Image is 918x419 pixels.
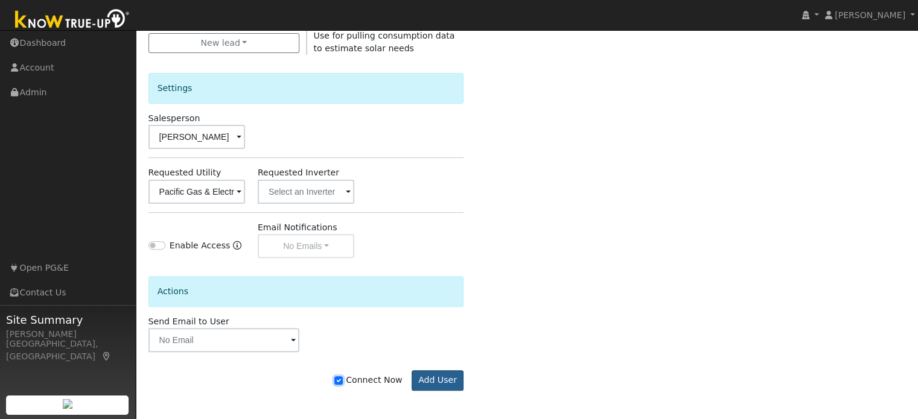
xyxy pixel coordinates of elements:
[258,166,339,179] label: Requested Inverter
[101,351,112,361] a: Map
[148,276,464,307] div: Actions
[148,33,300,54] button: New lead
[148,315,229,328] label: Send Email to User
[63,399,72,409] img: retrieve
[148,73,464,104] div: Settings
[233,239,241,258] a: Enable Access
[6,312,129,328] span: Site Summary
[170,239,231,252] label: Enable Access
[334,374,402,386] label: Connect Now
[314,31,455,53] span: Use for pulling consumption data to estimate solar needs
[258,221,337,234] label: Email Notifications
[148,166,222,179] label: Requested Utility
[148,112,200,125] label: Salesperson
[412,370,464,391] button: Add User
[334,376,343,385] input: Connect Now
[6,338,129,363] div: [GEOGRAPHIC_DATA], [GEOGRAPHIC_DATA]
[6,328,129,341] div: [PERSON_NAME]
[148,180,245,204] input: Select a Utility
[9,7,136,34] img: Know True-Up
[258,180,354,204] input: Select an Inverter
[148,125,245,149] input: Select a User
[835,10,905,20] span: [PERSON_NAME]
[148,328,300,352] input: No Email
